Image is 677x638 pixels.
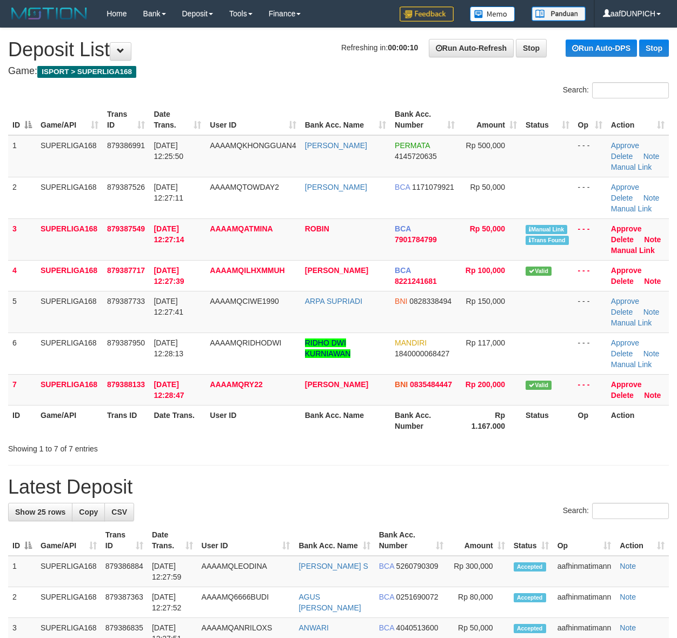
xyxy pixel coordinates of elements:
[36,333,103,374] td: SUPERLIGA168
[563,82,669,98] label: Search:
[72,503,105,521] a: Copy
[395,297,407,305] span: BNI
[574,374,607,405] td: - - -
[526,381,552,390] span: Valid transaction
[521,405,574,436] th: Status
[36,260,103,291] td: SUPERLIGA168
[400,6,454,22] img: Feedback.jpg
[148,587,197,618] td: [DATE] 12:27:52
[611,194,633,202] a: Delete
[395,235,437,244] span: Copy 7901784799 to clipboard
[611,308,633,316] a: Delete
[553,525,616,556] th: Op: activate to sort column ascending
[563,503,669,519] label: Search:
[210,297,279,305] span: AAAAMQCIWE1990
[395,141,430,150] span: PERMATA
[514,624,546,633] span: Accepted
[8,104,36,135] th: ID: activate to sort column descending
[395,152,437,161] span: Copy 4145720635 to clipboard
[101,525,148,556] th: Trans ID: activate to sort column ascending
[611,297,639,305] a: Approve
[305,224,329,233] a: ROBIN
[298,623,328,632] a: ANWARI
[107,141,145,150] span: 879386991
[643,308,660,316] a: Note
[395,277,437,285] span: Copy 8221241681 to clipboard
[154,224,184,244] span: [DATE] 12:27:14
[592,82,669,98] input: Search:
[37,66,136,78] span: ISPORT > SUPERLIGA168
[8,525,36,556] th: ID: activate to sort column descending
[620,593,636,601] a: Note
[36,587,101,618] td: SUPERLIGA168
[107,338,145,347] span: 879387950
[574,218,607,260] td: - - -
[611,360,652,369] a: Manual Link
[305,380,368,389] a: [PERSON_NAME]
[210,380,263,389] span: AAAAMQRY22
[8,439,274,454] div: Showing 1 to 7 of 7 entries
[620,562,636,570] a: Note
[611,235,634,244] a: Delete
[611,391,634,400] a: Delete
[36,218,103,260] td: SUPERLIGA168
[448,587,509,618] td: Rp 80,000
[410,380,452,389] span: Copy 0835484447 to clipboard
[611,266,642,275] a: Approve
[395,349,449,358] span: Copy 1840000068427 to clipboard
[8,66,669,77] h4: Game:
[197,587,295,618] td: AAAAMQ6666BUDI
[643,152,660,161] a: Note
[466,141,505,150] span: Rp 500,000
[301,104,390,135] th: Bank Acc. Name: activate to sort column ascending
[205,104,300,135] th: User ID: activate to sort column ascending
[607,405,669,436] th: Action
[205,405,300,436] th: User ID
[36,177,103,218] td: SUPERLIGA168
[36,104,103,135] th: Game/API: activate to sort column ascending
[197,556,295,587] td: AAAAMQLEODINA
[592,503,669,519] input: Search:
[644,391,661,400] a: Note
[305,338,351,358] a: RIDHO DWI KURNIAWAN
[615,525,669,556] th: Action: activate to sort column ascending
[470,6,515,22] img: Button%20Memo.svg
[8,39,669,61] h1: Deposit List
[611,204,652,213] a: Manual Link
[294,525,374,556] th: Bank Acc. Name: activate to sort column ascending
[210,183,279,191] span: AAAAMQTOWDAY2
[526,236,569,245] span: Similar transaction found
[448,556,509,587] td: Rp 300,000
[197,525,295,556] th: User ID: activate to sort column ascending
[15,508,65,516] span: Show 25 rows
[470,224,505,233] span: Rp 50,000
[305,183,367,191] a: [PERSON_NAME]
[607,104,669,135] th: Action: activate to sort column ascending
[379,623,394,632] span: BCA
[79,508,98,516] span: Copy
[154,266,184,285] span: [DATE] 12:27:39
[611,183,639,191] a: Approve
[8,405,36,436] th: ID
[390,104,459,135] th: Bank Acc. Number: activate to sort column ascending
[553,587,616,618] td: aafhinmatimann
[574,104,607,135] th: Op: activate to sort column ascending
[379,593,394,601] span: BCA
[521,104,574,135] th: Status: activate to sort column ascending
[8,476,669,498] h1: Latest Deposit
[103,104,149,135] th: Trans ID: activate to sort column ascending
[305,141,367,150] a: [PERSON_NAME]
[644,277,661,285] a: Note
[611,246,655,255] a: Manual Link
[8,587,36,618] td: 2
[466,297,505,305] span: Rp 150,000
[574,177,607,218] td: - - -
[8,291,36,333] td: 5
[8,503,72,521] a: Show 25 rows
[514,562,546,571] span: Accepted
[466,338,505,347] span: Rp 117,000
[532,6,586,21] img: panduan.png
[210,224,273,233] span: AAAAMQATMINA
[149,104,205,135] th: Date Trans.: activate to sort column ascending
[36,374,103,405] td: SUPERLIGA168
